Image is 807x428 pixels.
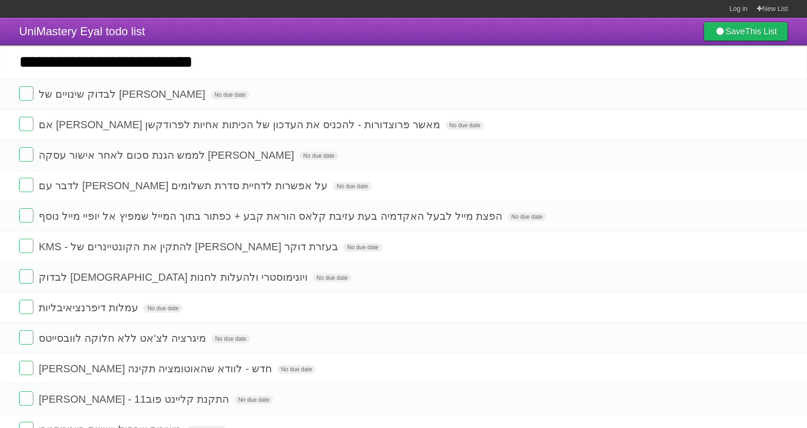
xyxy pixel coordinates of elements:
[333,182,372,191] span: No due date
[704,22,788,41] a: SaveThis List
[19,208,33,223] label: Done
[300,152,338,160] span: No due date
[313,274,352,282] span: No due date
[19,25,145,38] span: UniMastery Eyal todo list
[234,396,273,404] span: No due date
[144,304,182,313] span: No due date
[507,213,546,221] span: No due date
[211,91,249,99] span: No due date
[39,149,297,161] span: לממש הגנת סכום לאחר אישור עסקה [PERSON_NAME]
[19,391,33,406] label: Done
[19,147,33,162] label: Done
[19,86,33,101] label: Done
[19,300,33,314] label: Done
[343,243,382,252] span: No due date
[445,121,484,130] span: No due date
[39,332,208,344] span: מיגרציה לצ'אט ללא חלוקה לוובסייטס
[39,88,207,100] span: לבדוק שינויים של [PERSON_NAME]
[19,178,33,192] label: Done
[19,269,33,284] label: Done
[19,117,33,131] label: Done
[39,363,274,375] span: [PERSON_NAME] חדש - לוודא שהאוטומציה תקינה
[19,239,33,253] label: Done
[211,335,250,343] span: No due date
[39,241,341,253] span: KMS - להתקין את הקונטיינרים של [PERSON_NAME] בעזרת דוקר
[39,271,310,283] span: לבדוק [DEMOGRAPHIC_DATA] ויונימוסטרי ולהעלות לחנות
[39,119,443,131] span: אם [PERSON_NAME] מאשר פרוצדורות - להכניס את העדכון של הכיתות אחיות לפרודקשן
[39,302,141,314] span: עמלות דיפרנציאיבליות
[745,27,777,36] b: This List
[277,365,316,374] span: No due date
[19,361,33,375] label: Done
[19,330,33,345] label: Done
[39,393,231,405] span: [PERSON_NAME] - התקנת קליינט פוב11
[39,210,505,222] span: הפצת מייל לבעל האקדמיה בעת עזיבת קלאס הוראת קבע + כפתור בתוך המייל שמפיץ אל יופיי מייל נוסף
[39,180,330,192] span: לדבר עם [PERSON_NAME] על אפשרות לדחיית סדרת תשלומים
